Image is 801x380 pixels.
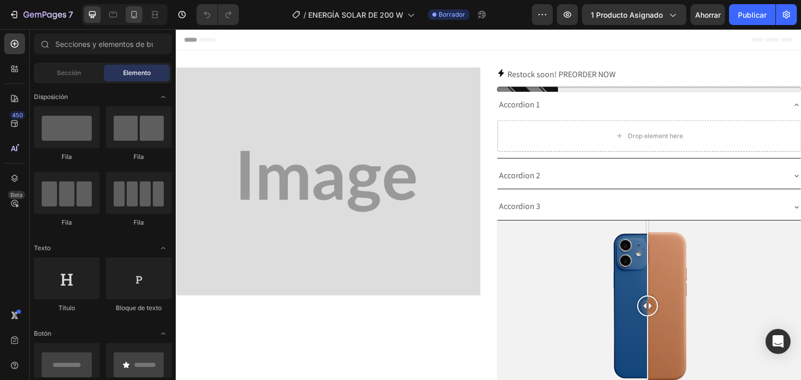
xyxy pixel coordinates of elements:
[729,4,775,25] button: Publicar
[197,4,239,25] div: Deshacer/Rehacer
[591,10,663,19] font: 1 producto asignado
[133,153,144,161] font: Fila
[332,38,440,53] p: Restock soon! PREORDER NOW
[62,153,72,161] font: Fila
[12,112,23,119] font: 450
[322,138,366,156] div: Accordion 2
[155,240,172,256] span: Abrir palanca
[34,33,172,54] input: Secciones y elementos de búsqueda
[766,329,791,354] div: Abrir Intercom Messenger
[155,325,172,342] span: Abrir palanca
[4,4,78,25] button: 7
[133,218,144,226] font: Fila
[116,304,162,312] font: Bloque de texto
[62,218,72,226] font: Fila
[34,244,51,252] font: Texto
[695,10,721,19] font: Ahorrar
[322,67,366,85] div: Accordion 1
[34,93,68,101] font: Disposición
[304,10,306,19] font: /
[738,10,767,19] font: Publicar
[123,69,151,77] font: Elemento
[176,29,801,380] iframe: Área de diseño
[10,191,22,199] font: Beta
[690,4,725,25] button: Ahorrar
[439,10,465,18] font: Borrador
[68,9,73,20] font: 7
[582,4,686,25] button: 1 producto asignado
[308,10,403,19] font: ENERGÍA SOLAR DE 200 W
[34,329,51,337] font: Botón
[155,89,172,105] span: Abrir palanca
[322,168,366,187] div: Accordion 3
[57,69,81,77] font: Sección
[58,304,75,312] font: Título
[452,103,507,111] div: Drop element here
